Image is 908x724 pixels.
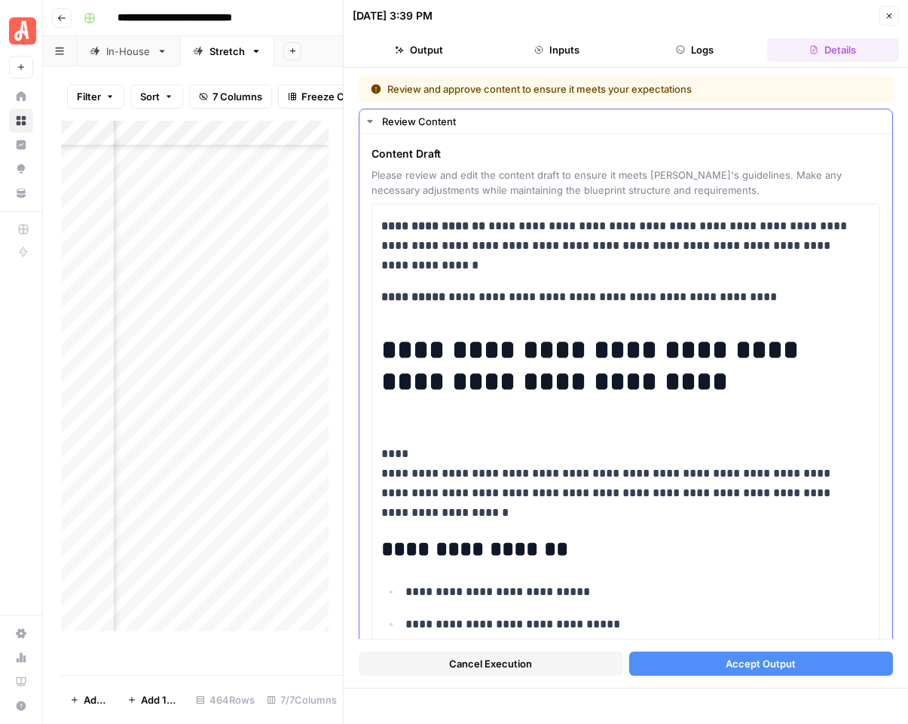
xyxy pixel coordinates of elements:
[629,38,761,62] button: Logs
[9,694,33,718] button: Help + Support
[491,38,622,62] button: Inputs
[190,688,261,712] div: 464 Rows
[180,36,274,66] a: Stretch
[84,692,109,707] span: Add Row
[9,621,33,646] a: Settings
[9,133,33,157] a: Insights
[9,157,33,181] a: Opportunities
[9,12,33,50] button: Workspace: Angi
[353,38,485,62] button: Output
[9,646,33,670] a: Usage
[77,89,101,104] span: Filter
[209,44,245,59] div: Stretch
[9,84,33,109] a: Home
[371,81,787,97] div: Review and approve content to ensure it meets your expectations
[261,688,343,712] div: 7/7 Columns
[278,84,389,109] button: Freeze Columns
[353,8,433,23] div: [DATE] 3:39 PM
[9,670,33,694] a: Learning Hub
[449,656,532,671] span: Cancel Execution
[106,44,151,59] div: In-House
[629,652,894,676] button: Accept Output
[189,84,272,109] button: 7 Columns
[371,146,880,161] span: Content Draft
[359,109,892,133] button: Review Content
[382,114,883,129] div: Review Content
[67,84,124,109] button: Filter
[726,656,796,671] span: Accept Output
[130,84,183,109] button: Sort
[9,17,36,44] img: Angi Logo
[9,181,33,205] a: Your Data
[141,692,181,707] span: Add 10 Rows
[77,36,180,66] a: In-House
[118,688,190,712] button: Add 10 Rows
[371,167,880,198] span: Please review and edit the content draft to ensure it meets [PERSON_NAME]'s guidelines. Make any ...
[140,89,160,104] span: Sort
[212,89,262,104] span: 7 Columns
[61,688,118,712] button: Add Row
[767,38,899,62] button: Details
[359,652,623,676] button: Cancel Execution
[301,89,379,104] span: Freeze Columns
[9,109,33,133] a: Browse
